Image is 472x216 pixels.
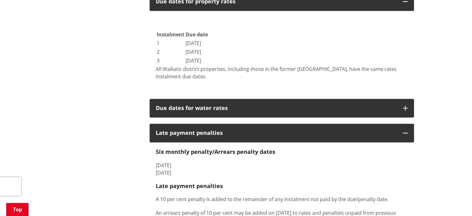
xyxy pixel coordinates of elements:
td: [DATE] [185,39,208,47]
h3: Late payment penalties [156,130,397,136]
a: Top [6,203,29,216]
button: Due dates for water rates [150,99,414,117]
td: [DATE] [185,57,208,65]
td: 3 [156,57,185,65]
p: All Waikato district properties, including those in the former [GEOGRAPHIC_DATA], have the same r... [156,65,408,80]
iframe: Messenger Launcher [443,190,466,212]
strong: Late payment penalties [156,182,223,190]
strong: Instalment [157,31,184,38]
td: 2 [156,48,185,56]
p: [DATE] [DATE] [156,162,408,177]
strong: Due date [186,31,208,38]
strong: Six monthly penalty/Arrears penalty dates [156,148,275,155]
p: A 10 per cent penalty is added to the remainder of any instalment not paid by the due/penalty date. [156,195,408,203]
td: [DATE] [185,48,208,56]
button: Late payment penalties [150,124,414,142]
td: 1 [156,39,185,47]
h3: Due dates for water rates [156,105,397,111]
